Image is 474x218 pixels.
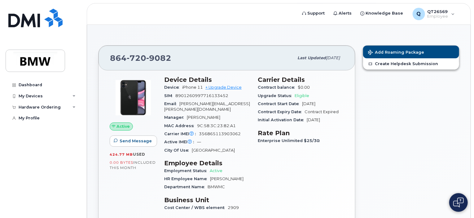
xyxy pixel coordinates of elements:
span: 2909 [228,205,239,210]
span: [DATE] [326,56,340,60]
span: [GEOGRAPHIC_DATA] [192,148,235,153]
span: used [133,152,145,157]
span: [PERSON_NAME][EMAIL_ADDRESS][PERSON_NAME][DOMAIN_NAME] [164,101,250,112]
span: Contract Expiry Date [258,109,305,114]
span: SIM [164,93,175,98]
span: Device [164,85,182,90]
img: Open chat [453,198,464,207]
span: 720 [127,53,146,63]
h3: Device Details [164,76,250,83]
button: Send Message [110,136,157,147]
span: Last updated [297,56,326,60]
span: 8901260997716133452 [175,93,228,98]
span: Active [210,168,222,173]
span: Carrier IMEI [164,131,199,136]
span: Active [117,123,130,129]
span: Contract Expired [305,109,339,114]
h3: Carrier Details [258,76,344,83]
a: Create Helpdesk Submission [363,58,459,69]
span: Contract Start Date [258,101,302,106]
span: City Of Use [164,148,192,153]
span: Enterprise Unlimited $25/30 [258,138,323,143]
span: Eligible [295,93,309,98]
span: $0.00 [298,85,310,90]
span: Active IMEI [164,140,197,144]
span: Send Message [120,138,152,144]
span: [DATE] [302,101,315,106]
span: BMWMC [208,185,225,189]
span: Email [164,101,179,106]
span: HR Employee Name [164,176,210,181]
h3: Rate Plan [258,129,344,137]
h3: Employee Details [164,159,250,167]
span: Contract balance [258,85,298,90]
h3: Business Unit [164,196,250,204]
button: Add Roaming Package [363,46,459,58]
span: 864 [110,53,171,63]
span: [PERSON_NAME] [210,176,244,181]
span: — [197,140,201,144]
span: Cost Center / WBS element [164,205,228,210]
span: 0.00 Bytes [110,160,133,165]
span: 424.77 MB [110,152,133,157]
span: 9082 [146,53,171,63]
img: iPhone_11.jpg [115,79,152,116]
span: iPhone 11 [182,85,203,90]
span: 9C:58:3C:23:82:A1 [197,123,236,128]
span: MAC Address [164,123,197,128]
span: [DATE] [307,118,320,122]
span: Add Roaming Package [368,50,424,56]
span: Upgrade Status [258,93,295,98]
span: Initial Activation Date [258,118,307,122]
a: + Upgrade Device [205,85,242,90]
span: Employment Status [164,168,210,173]
span: [PERSON_NAME] [187,115,220,120]
span: Manager [164,115,187,120]
span: 356865113903062 [199,131,241,136]
span: Department Name [164,185,208,189]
